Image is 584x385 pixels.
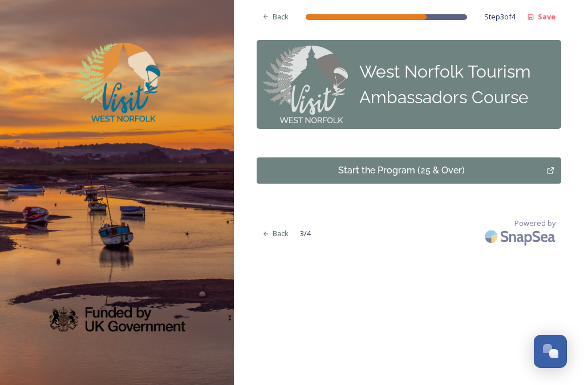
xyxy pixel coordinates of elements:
button: Open Chat [534,335,567,368]
span: 3 / 4 [300,228,311,239]
span: Back [273,228,289,239]
img: SnapSea Logo [481,223,561,250]
span: Back [273,11,289,22]
span: Powered by [514,218,555,229]
span: Step 3 of 4 [484,11,516,22]
strong: Save [538,11,555,22]
div: Start the Program (25 & Over) [263,164,541,177]
div: West Norfolk Tourism Ambassadors Course [359,59,555,110]
button: Start the Program (25 & Over) [257,157,561,184]
img: Step-0_VWN_Logo_for_Panel%20on%20all%20steps.png [262,46,348,123]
